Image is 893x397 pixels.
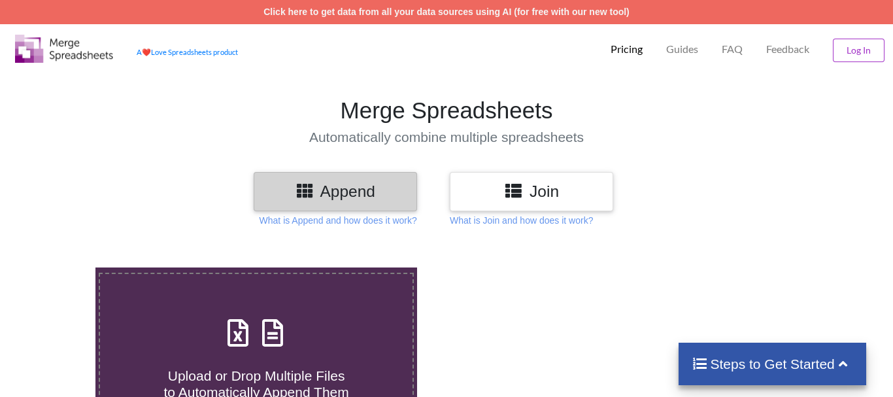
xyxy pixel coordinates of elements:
[766,44,809,54] span: Feedback
[137,48,238,56] a: AheartLove Spreadsheets product
[15,35,113,63] img: Logo.png
[260,214,417,227] p: What is Append and how does it work?
[460,182,603,201] h3: Join
[611,43,643,56] p: Pricing
[142,48,151,56] span: heart
[263,182,407,201] h3: Append
[722,43,743,56] p: FAQ
[692,356,853,372] h4: Steps to Get Started
[450,214,593,227] p: What is Join and how does it work?
[833,39,885,62] button: Log In
[666,43,698,56] p: Guides
[263,7,630,17] a: Click here to get data from all your data sources using AI (for free with our new tool)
